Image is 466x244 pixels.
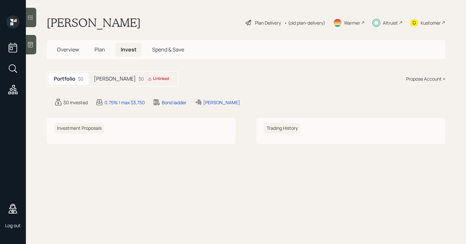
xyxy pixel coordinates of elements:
div: $0 invested [63,99,88,106]
div: Log out [5,222,21,228]
span: Invest [121,46,137,53]
h1: [PERSON_NAME] [47,16,141,30]
div: Kustomer [421,19,441,26]
span: Spend & Save [152,46,184,53]
div: Propose Account + [406,75,445,82]
h6: Investment Proposals [54,123,104,134]
span: Overview [57,46,79,53]
div: • (old plan-delivery) [284,19,325,26]
div: $0 [139,75,172,82]
h6: Trading History [264,123,300,134]
div: Warmer [344,19,360,26]
div: 0.75% | max $3,750 [105,99,145,106]
div: Unlinked [148,76,169,82]
div: Bond ladder [162,99,186,106]
h5: Portfolio [54,76,75,82]
h5: [PERSON_NAME] [94,76,136,82]
span: Plan [94,46,105,53]
div: $0 [78,75,83,82]
div: Plan Delivery [255,19,281,26]
div: Altruist [383,19,398,26]
div: [PERSON_NAME] [203,99,240,106]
